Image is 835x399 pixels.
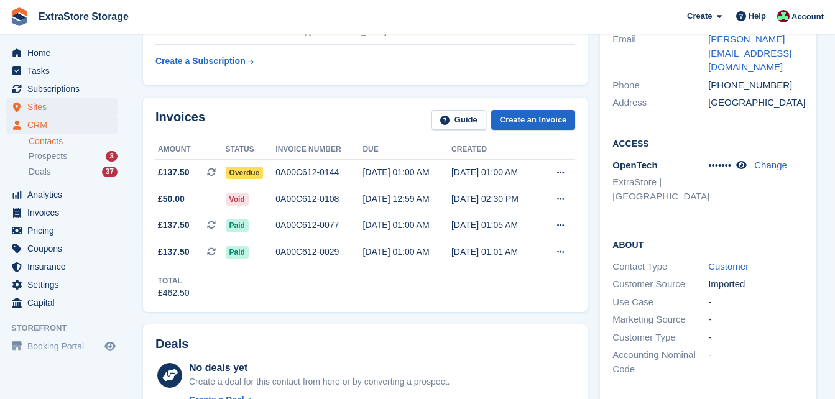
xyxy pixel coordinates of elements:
h2: Access [612,137,804,149]
span: Account [791,11,824,23]
div: Customer Source [612,277,708,291]
span: CRM [27,116,102,134]
img: stora-icon-8386f47178a22dfd0bd8f6a31ec36ba5ce8667c1dd55bd0f319d3a0aa187defe.svg [10,7,29,26]
a: Create a Subscription [155,50,254,73]
div: Email [612,32,708,75]
a: menu [6,116,118,134]
div: 0A00C612-0108 [275,193,362,206]
span: Insurance [27,258,102,275]
div: - [708,331,804,345]
h2: Deals [155,337,188,351]
a: Prospects 3 [29,150,118,163]
div: [DATE] 01:01 AM [451,245,541,259]
li: ExtraStore | [GEOGRAPHIC_DATA] [612,175,708,203]
span: Help [749,10,766,22]
div: [DATE] 12:59 AM [362,193,451,206]
div: [DATE] 02:30 PM [451,193,541,206]
h2: Invoices [155,110,205,131]
div: [DATE] 01:00 AM [451,166,541,179]
div: Address [612,96,708,110]
span: Deals [29,166,51,178]
span: £137.50 [158,219,190,232]
span: £50.00 [158,193,185,206]
a: menu [6,186,118,203]
a: Create an Invoice [491,110,576,131]
div: Imported [708,277,804,291]
span: £137.50 [158,166,190,179]
div: 3 [106,151,118,162]
span: Home [27,44,102,62]
div: Marketing Source [612,313,708,327]
div: No deals yet [189,360,450,375]
a: menu [6,44,118,62]
a: menu [6,204,118,221]
div: [GEOGRAPHIC_DATA] [708,96,804,110]
span: Storefront [11,322,124,334]
span: Void [226,193,249,206]
a: Change [754,160,787,170]
a: menu [6,294,118,311]
div: - [708,295,804,310]
th: Due [362,140,451,160]
div: Phone [612,78,708,93]
div: Create a Subscription [155,55,246,68]
span: Invoices [27,204,102,221]
span: Capital [27,294,102,311]
a: menu [6,337,118,355]
a: menu [6,222,118,239]
img: Chelsea Parker [777,10,790,22]
span: Coupons [27,240,102,257]
div: Contact Type [612,260,708,274]
span: £137.50 [158,245,190,259]
div: Create a deal for this contact from here or by converting a prospect. [189,375,450,388]
div: Use Case [612,295,708,310]
span: Analytics [27,186,102,203]
div: 37 [102,167,118,177]
a: menu [6,258,118,275]
div: [DATE] 01:05 AM [451,219,541,232]
th: Created [451,140,541,160]
div: 0A00C612-0029 [275,245,362,259]
span: Pricing [27,222,102,239]
a: Contacts [29,135,118,147]
span: Tasks [27,62,102,80]
div: - [708,313,804,327]
a: Preview store [103,339,118,354]
div: [DATE] 01:00 AM [362,219,451,232]
span: Sites [27,98,102,116]
div: - [708,348,804,376]
a: Guide [431,110,486,131]
div: Total [158,275,190,287]
span: Paid [226,246,249,259]
span: ••••••• [708,160,731,170]
th: Status [226,140,276,160]
a: menu [6,240,118,257]
div: [DATE] 01:00 AM [362,245,451,259]
a: menu [6,62,118,80]
a: [PERSON_NAME][EMAIL_ADDRESS][DOMAIN_NAME] [708,34,791,72]
span: Booking Portal [27,337,102,355]
span: OpenTech [612,160,657,170]
a: menu [6,276,118,293]
span: Settings [27,276,102,293]
span: Paid [226,219,249,232]
a: menu [6,80,118,98]
div: [PHONE_NUMBER] [708,78,804,93]
div: 0A00C612-0077 [275,219,362,232]
a: Customer [708,261,749,272]
span: Overdue [226,167,264,179]
th: Amount [155,140,226,160]
div: [DATE] 01:00 AM [362,166,451,179]
a: menu [6,98,118,116]
div: Accounting Nominal Code [612,348,708,376]
div: 0A00C612-0144 [275,166,362,179]
th: Invoice number [275,140,362,160]
span: Prospects [29,150,67,162]
a: ExtraStore Storage [34,6,134,27]
h2: About [612,238,804,250]
span: Create [687,10,712,22]
div: £462.50 [158,287,190,300]
div: Customer Type [612,331,708,345]
span: Subscriptions [27,80,102,98]
a: Deals 37 [29,165,118,178]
